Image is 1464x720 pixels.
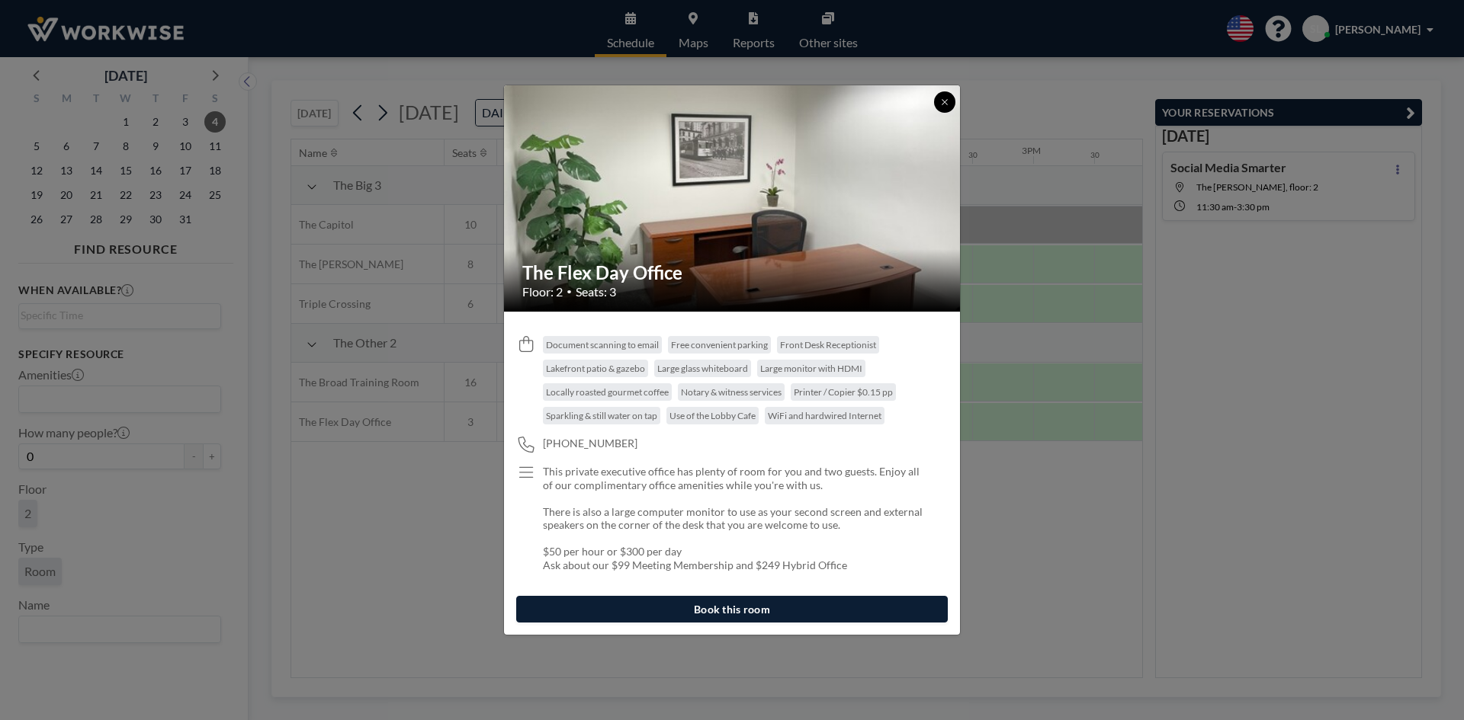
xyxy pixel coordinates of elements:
p: This private executive office has plenty of room for you and two guests. Enjoy all of our complim... [543,465,929,491]
button: Book this room [516,596,948,622]
span: Sparkling & still water on tap [546,410,657,421]
span: Printer / Copier $0.15 pp [794,386,893,398]
p: There is also a large computer monitor to use as your second screen and external speakers on the ... [543,505,929,532]
img: 537.jpg [504,27,962,370]
span: Seats: 3 [576,284,616,299]
span: WiFi and hardwired Internet [768,410,881,421]
span: Document scanning to email [546,339,659,350]
span: Free convenient parking [671,339,768,350]
span: Use of the Lobby Cafe [669,410,756,421]
span: Lakefront patio & gazebo [546,363,645,374]
span: Locally roasted gourmet coffee [546,386,669,398]
span: Large monitor with HDMI [760,363,862,374]
p: Ask about our $99 Meeting Membership and $249 Hybrid Office [543,558,929,572]
p: $50 per hour or $300 per day [543,545,929,558]
span: [PHONE_NUMBER] [543,437,637,450]
h2: The Flex Day Office [522,261,943,284]
span: Notary & witness services [681,386,782,398]
span: • [567,286,572,297]
span: Large glass whiteboard [657,363,748,374]
span: Floor: 2 [522,284,563,299]
span: Front Desk Receptionist [780,339,876,350]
